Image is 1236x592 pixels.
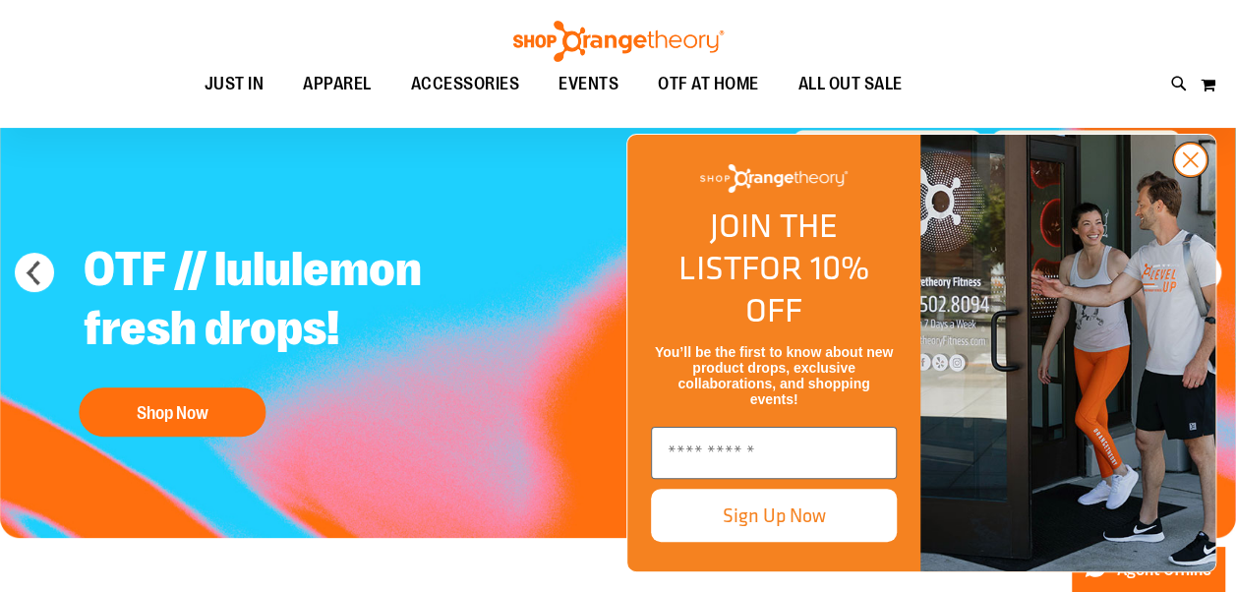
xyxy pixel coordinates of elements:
span: ACCESSORIES [411,62,520,106]
span: You’ll be the first to know about new product drops, exclusive collaborations, and shopping events! [655,344,893,407]
button: Sign Up Now [651,489,897,542]
span: JUST IN [205,62,265,106]
input: Enter email [651,427,897,479]
h2: OTF // lululemon fresh drops! [69,225,558,378]
button: Close dialog [1172,142,1208,178]
img: Shop Orangtheory [920,135,1215,571]
span: FOR 10% OFF [741,243,869,334]
span: ALL OUT SALE [798,62,903,106]
div: FLYOUT Form [607,114,1236,592]
img: Shop Orangetheory [700,164,848,193]
button: Shop Now [79,387,265,437]
a: OTF // lululemon fresh drops! Shop Now [69,225,558,446]
span: EVENTS [559,62,618,106]
span: OTF AT HOME [658,62,759,106]
span: JOIN THE LIST [678,201,838,292]
img: Shop Orangetheory [510,21,727,62]
button: prev [15,253,54,292]
span: APPAREL [303,62,372,106]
